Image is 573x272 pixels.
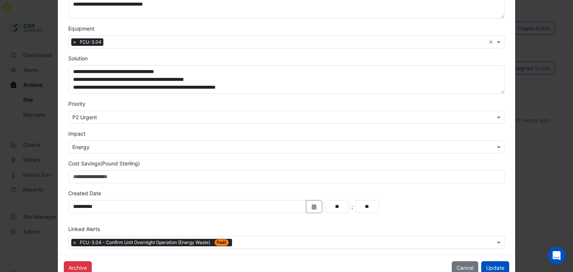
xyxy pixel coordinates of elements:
[325,200,349,213] input: Hours
[489,38,495,46] span: Clear
[355,200,379,213] input: Minutes
[78,38,103,46] span: FCU-3.04
[68,225,100,233] label: Linked Alerts
[68,159,140,167] label: Cost Savings (Pound Sterling)
[68,25,94,32] label: Equipment
[548,247,566,265] iframe: Intercom live chat
[68,100,85,108] label: Priority
[78,239,232,246] span: FCU-3.04 - Confirm Unit Overnight Operation (Energy Waste)
[311,203,317,210] fa-icon: Select Date
[215,239,229,246] span: Fault
[71,239,78,246] span: ×
[80,239,212,246] span: FCU-3.04 - Confirm Unit Overnight Operation (Energy Waste)
[71,38,78,46] span: ×
[68,130,85,137] label: Impact
[68,54,88,62] label: Solution
[349,202,355,211] div: :
[68,189,101,197] label: Created Date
